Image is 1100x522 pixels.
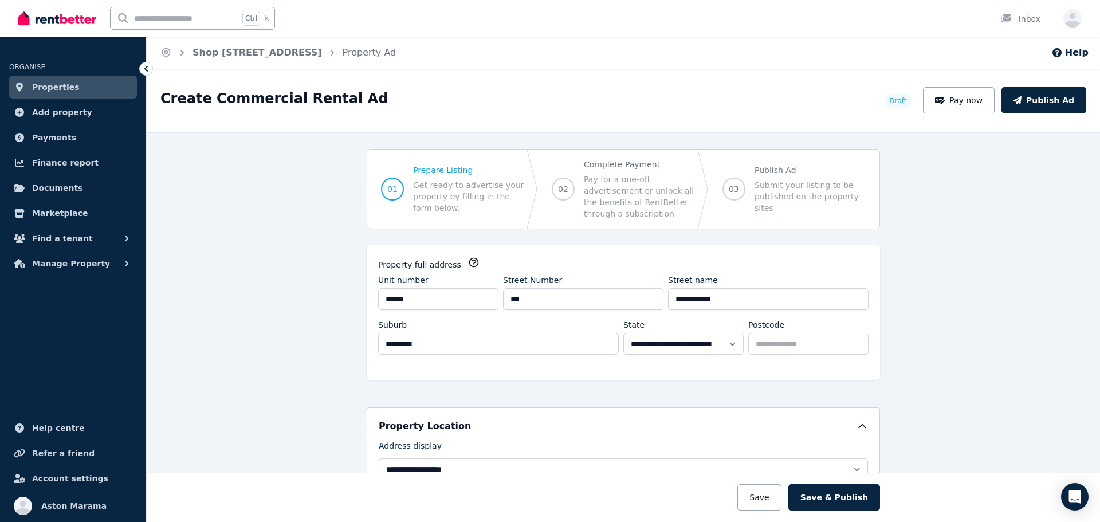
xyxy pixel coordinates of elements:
[32,421,85,435] span: Help centre
[9,63,45,71] span: ORGANISE
[32,156,99,170] span: Finance report
[32,472,108,485] span: Account settings
[9,176,137,199] a: Documents
[9,202,137,225] a: Marketplace
[343,47,396,58] a: Property Ad
[192,47,322,58] a: Shop [STREET_ADDRESS]
[265,14,269,23] span: k
[41,499,107,513] span: Aston Marama
[18,10,96,27] img: RentBetter
[242,11,260,26] span: Ctrl
[668,274,718,286] label: Street name
[1001,87,1086,113] button: Publish Ad
[9,417,137,439] a: Help centre
[32,446,95,460] span: Refer a friend
[1000,13,1040,25] div: Inbox
[1051,46,1089,60] button: Help
[9,76,137,99] a: Properties
[32,80,80,94] span: Properties
[9,442,137,465] a: Refer a friend
[379,440,442,456] label: Address display
[1061,483,1089,511] div: Open Intercom Messenger
[729,183,739,195] span: 03
[379,419,471,433] h5: Property Location
[9,227,137,250] button: Find a tenant
[9,151,137,174] a: Finance report
[9,467,137,490] a: Account settings
[147,37,410,69] nav: Breadcrumb
[889,96,906,105] span: Draft
[9,252,137,275] button: Manage Property
[160,89,388,108] h1: Create Commercial Rental Ad
[413,164,524,176] span: Prepare Listing
[737,484,781,511] button: Save
[367,149,880,229] nav: Progress
[32,206,88,220] span: Marketplace
[32,231,93,245] span: Find a tenant
[503,274,562,286] label: Street Number
[9,101,137,124] a: Add property
[584,174,695,219] span: Pay for a one-off advertisement or unlock all the benefits of RentBetter through a subscription
[755,179,866,214] span: Submit your listing to be published on the property sites
[755,164,866,176] span: Publish Ad
[378,274,429,286] label: Unit number
[584,159,695,170] span: Complete Payment
[32,181,83,195] span: Documents
[378,319,407,331] label: Suburb
[32,105,92,119] span: Add property
[748,319,784,331] label: Postcode
[413,179,524,214] span: Get ready to advertise your property by filling in the form below.
[32,131,76,144] span: Payments
[623,319,645,331] label: State
[558,183,568,195] span: 02
[378,259,461,270] label: Property full address
[788,484,880,511] button: Save & Publish
[387,183,398,195] span: 01
[9,126,137,149] a: Payments
[923,87,995,113] button: Pay now
[32,257,110,270] span: Manage Property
